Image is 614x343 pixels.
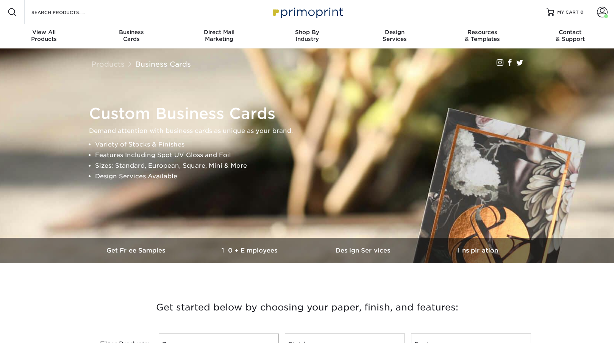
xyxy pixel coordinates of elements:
a: Direct MailMarketing [175,24,263,48]
a: Get Free Samples [80,238,194,263]
input: SEARCH PRODUCTS..... [31,8,105,17]
h3: Get started below by choosing your paper, finish, and features: [86,290,529,324]
span: Design [351,29,439,36]
span: 0 [580,9,584,15]
h1: Custom Business Cards [89,104,532,123]
a: Shop ByIndustry [263,24,351,48]
li: Variety of Stocks & Finishes [95,139,532,150]
div: & Support [526,29,614,42]
span: Contact [526,29,614,36]
a: 10+ Employees [194,238,307,263]
a: DesignServices [351,24,439,48]
a: Design Services [307,238,421,263]
span: Business [88,29,176,36]
a: Inspiration [421,238,534,263]
div: Marketing [175,29,263,42]
h3: Get Free Samples [80,247,194,254]
span: MY CART [557,9,579,16]
div: Industry [263,29,351,42]
div: Cards [88,29,176,42]
div: & Templates [439,29,527,42]
a: Resources& Templates [439,24,527,48]
a: Contact& Support [526,24,614,48]
li: Sizes: Standard, European, Square, Mini & More [95,161,532,171]
span: Direct Mail [175,29,263,36]
a: BusinessCards [88,24,176,48]
div: Services [351,29,439,42]
img: Primoprint [269,4,345,20]
li: Features Including Spot UV Gloss and Foil [95,150,532,161]
h3: Inspiration [421,247,534,254]
li: Design Services Available [95,171,532,182]
p: Demand attention with business cards as unique as your brand. [89,126,532,136]
a: Business Cards [135,60,191,68]
h3: 10+ Employees [194,247,307,254]
span: Shop By [263,29,351,36]
span: Resources [439,29,527,36]
h3: Design Services [307,247,421,254]
a: Products [91,60,125,68]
